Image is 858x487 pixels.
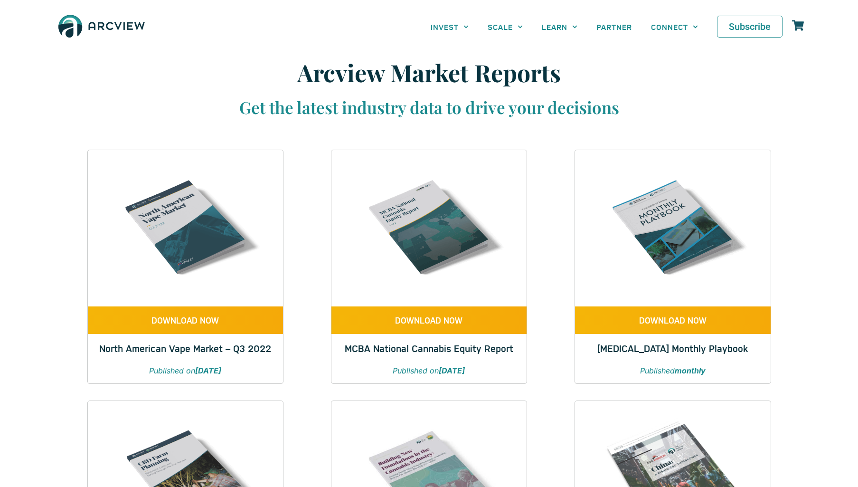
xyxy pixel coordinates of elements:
[107,150,264,306] img: Q3 2022 VAPE REPORT
[651,22,688,31] span: CONNECT
[717,16,783,38] a: Subscribe
[195,366,221,375] span: [DATE]
[151,315,219,325] span: DOWNLOAD NOW
[331,306,527,334] a: DOWNLOAD NOW
[421,16,478,38] a: INVEST
[641,16,707,38] a: CONNECT
[478,16,532,38] a: SCALE
[439,366,465,375] span: [DATE]
[431,22,459,31] span: INVEST
[88,306,283,334] a: DOWNLOAD NOW
[421,16,708,38] nav: Menu
[640,366,675,375] span: Published
[149,366,195,375] span: Published on
[729,21,771,32] span: Subscribe
[532,16,587,38] a: LEARN
[488,22,513,31] span: SCALE
[542,22,567,31] span: LEARN
[675,366,706,375] span: monthly
[99,342,271,354] a: North American Vape Market – Q3 2022
[345,342,513,354] a: MCBA National Cannabis Equity Report
[297,57,561,88] span: Arcview Market Reports
[594,150,751,306] img: Cannabis & Hemp Monthly Playbook
[393,366,439,375] span: Published on
[239,96,619,118] span: Get the latest industry data to drive your decisions
[597,342,748,354] a: [MEDICAL_DATA] Monthly Playbook
[639,315,707,325] span: DOWNLOAD NOW
[587,16,641,38] a: PARTNER
[395,315,462,325] span: DOWNLOAD NOW
[575,306,770,334] a: DOWNLOAD NOW
[54,10,149,44] img: The Arcview Group
[596,22,632,31] span: PARTNER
